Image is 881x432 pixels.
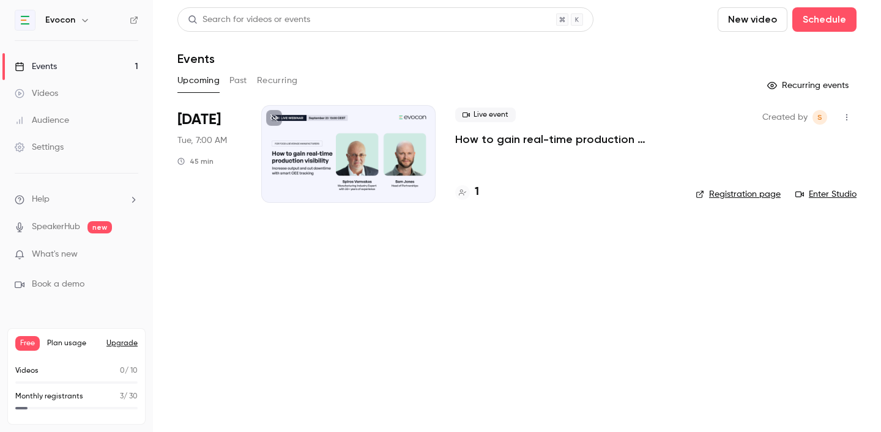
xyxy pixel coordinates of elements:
[15,391,83,402] p: Monthly registrants
[177,156,214,166] div: 45 min
[15,141,64,153] div: Settings
[455,108,516,122] span: Live event
[792,7,857,32] button: Schedule
[120,393,124,400] span: 3
[817,110,822,125] span: S
[177,105,242,203] div: Sep 23 Tue, 2:00 PM (Europe/Tallinn)
[188,13,310,26] div: Search for videos or events
[32,248,78,261] span: What's new
[120,365,138,376] p: / 10
[455,132,676,147] a: How to gain real-time production visibility: increase output and cut downtime with smart OEE trac...
[177,134,227,147] span: Tue, 7:00 AM
[696,188,781,200] a: Registration page
[15,114,69,126] div: Audience
[257,71,298,90] button: Recurring
[15,365,39,376] p: Videos
[455,184,479,200] a: 1
[795,188,857,200] a: Enter Studio
[177,51,215,66] h1: Events
[15,87,58,100] div: Videos
[15,10,35,30] img: Evocon
[177,110,221,130] span: [DATE]
[812,110,827,125] span: Anna-Liisa Staskevits
[124,249,138,260] iframe: Noticeable Trigger
[475,184,479,200] h4: 1
[120,391,138,402] p: / 30
[718,7,787,32] button: New video
[106,339,138,348] button: Upgrade
[15,193,138,206] li: help-dropdown-opener
[32,193,50,206] span: Help
[15,60,57,73] div: Events
[15,336,40,351] span: Free
[87,221,112,233] span: new
[762,110,808,125] span: Created by
[47,339,99,348] span: Plan usage
[45,14,75,26] h6: Evocon
[229,71,247,90] button: Past
[32,221,80,233] a: SpeakerHub
[32,278,84,291] span: Book a demo
[762,76,857,95] button: Recurring events
[177,71,220,90] button: Upcoming
[120,367,125,375] span: 0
